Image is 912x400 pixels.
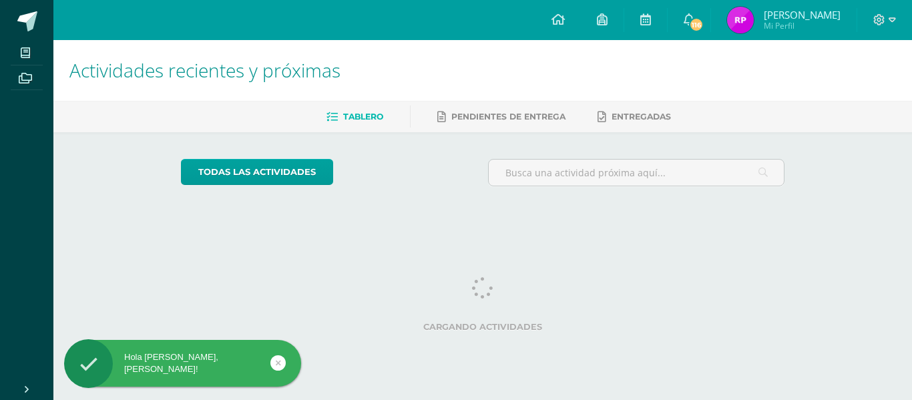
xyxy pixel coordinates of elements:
[727,7,754,33] img: 612d8540f47d75f38da33de7c34a2a03.png
[437,106,565,128] a: Pendientes de entrega
[612,112,671,122] span: Entregadas
[451,112,565,122] span: Pendientes de entrega
[689,17,704,32] span: 116
[181,159,333,185] a: todas las Actividades
[343,112,383,122] span: Tablero
[64,351,301,375] div: Hola [PERSON_NAME], [PERSON_NAME]!
[326,106,383,128] a: Tablero
[69,57,340,83] span: Actividades recientes y próximas
[764,20,841,31] span: Mi Perfil
[764,8,841,21] span: [PERSON_NAME]
[598,106,671,128] a: Entregadas
[181,322,785,332] label: Cargando actividades
[489,160,784,186] input: Busca una actividad próxima aquí...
